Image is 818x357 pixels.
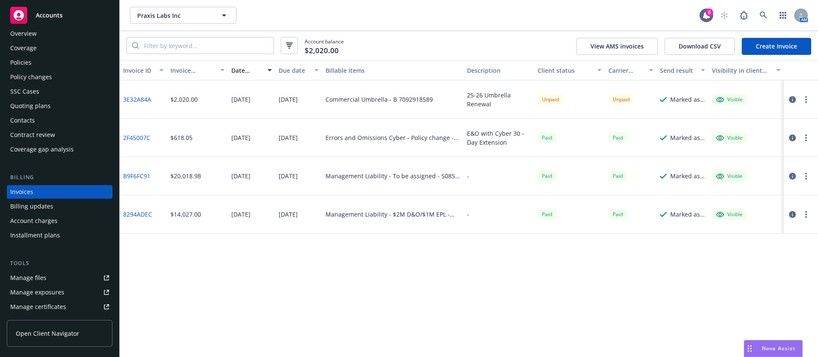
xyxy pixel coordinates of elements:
[325,95,433,104] div: Commercial Umbrella - B 7092918589
[132,42,139,49] svg: Search
[467,171,469,180] div: -
[716,96,743,103] div: Visible
[123,95,151,104] a: 3E32A84A
[275,60,323,80] button: Due date
[10,228,60,242] div: Installment plans
[7,214,112,228] a: Account charges
[231,95,251,104] div: [DATE]
[231,133,251,142] div: [DATE]
[139,37,274,54] input: Filter by keyword...
[10,271,46,285] div: Manage files
[7,128,112,142] a: Contract review
[670,171,705,180] div: Marked as sent
[279,66,310,75] div: Due date
[7,143,112,156] a: Coverage gap analysis
[7,300,112,314] a: Manage certificates
[538,94,563,105] div: Unpaid
[7,286,112,299] a: Manage exposures
[279,95,298,104] div: [DATE]
[464,60,534,80] button: Description
[123,210,152,219] a: 8294ADEC
[665,38,735,55] button: Download CSV
[170,171,201,180] div: $20,018.98
[657,60,709,80] button: Send result
[467,129,531,147] div: E&O with Cyber 30 - Day Extension
[36,12,63,19] span: Accounts
[10,56,32,69] div: Policies
[605,60,657,80] button: Carrier status
[123,133,150,142] a: 2F45007C
[744,340,803,357] button: Nova Assist
[123,66,154,75] div: Invoice ID
[170,133,193,142] div: $618.05
[755,7,772,24] a: Search
[7,200,112,213] a: Billing updates
[120,60,167,80] button: Invoice ID
[660,66,696,75] div: Send result
[608,171,627,181] div: Paid
[10,185,33,199] div: Invoices
[10,300,66,314] div: Manage certificates
[7,56,112,69] a: Policies
[608,66,644,75] div: Carrier status
[7,41,112,55] a: Coverage
[279,210,298,219] div: [DATE]
[608,94,634,105] div: Unpaid
[167,60,228,80] button: Invoice amount
[10,143,74,156] div: Coverage gap analysis
[16,329,79,338] span: Open Client Navigator
[137,11,211,20] span: Praxis Labs Inc
[608,209,627,220] div: Paid
[709,60,784,80] button: Visibility in client dash
[10,85,39,98] div: SSC Cases
[716,134,743,142] div: Visible
[10,27,37,40] div: Overview
[279,171,298,180] div: [DATE]
[538,66,592,75] div: Client status
[7,259,112,268] div: Tools
[608,132,627,143] div: Paid
[10,99,51,113] div: Quoting plans
[670,210,705,219] div: Marked as sent
[325,66,460,75] div: Billable items
[7,271,112,285] a: Manage files
[716,172,743,180] div: Visible
[538,171,556,181] div: Paid
[7,70,112,84] a: Policy changes
[10,41,37,55] div: Coverage
[735,7,752,24] a: Report a Bug
[7,185,112,199] a: Invoices
[670,95,705,104] div: Marked as sent
[322,60,464,80] button: Billable items
[538,132,556,143] div: Paid
[712,66,771,75] div: Visibility in client dash
[10,286,64,299] div: Manage exposures
[706,9,713,16] div: 5
[716,211,743,218] div: Visible
[10,114,35,127] div: Contacts
[670,133,705,142] div: Marked as sent
[305,45,339,56] span: $2,020.00
[7,228,112,242] a: Installment plans
[170,66,216,75] div: Invoice amount
[231,171,251,180] div: [DATE]
[325,210,460,219] div: Management Liability - $2M D&O/$1M EPL - AXIS00003589001
[325,171,460,180] div: Management Liability - To be assigned - 5085 - Praxis Labs - [DATE] 1747931980743
[744,340,755,357] div: Drag to move
[170,95,198,104] div: $2,020.00
[10,200,53,213] div: Billing updates
[130,7,236,24] button: Praxis Labs Inc
[576,38,658,55] button: View AMS invoices
[10,214,58,228] div: Account charges
[762,345,795,352] span: Nova Assist
[231,66,262,75] div: Date issued
[7,99,112,113] a: Quoting plans
[538,209,556,220] div: Paid
[10,128,55,142] div: Contract review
